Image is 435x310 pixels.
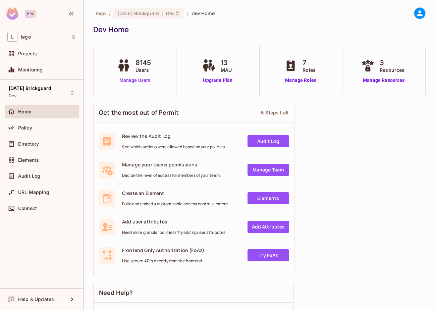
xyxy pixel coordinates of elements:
[7,32,17,42] span: L
[9,93,16,99] span: Dev
[192,10,215,16] span: Dev Home
[18,190,49,195] span: URL Mapping
[201,77,235,84] a: Upgrade Plan
[135,58,151,68] span: 8145
[122,133,225,139] span: Review the Audit Log
[282,77,319,84] a: Manage Roles
[18,51,37,56] span: Projects
[117,10,159,16] span: [DATE] Brickguard
[18,297,54,302] span: Help & Updates
[303,58,316,68] span: 7
[122,258,204,264] span: Use secure API's directly from the frontend
[18,67,43,72] span: Monitoring
[18,125,32,131] span: Policy
[135,66,151,73] span: Users
[248,164,289,176] a: Manage Team
[122,230,225,235] span: Need more granular policies? Try adding user attributes
[18,141,39,147] span: Directory
[122,201,228,207] span: Build and embed a customizable access control element
[122,161,220,168] span: Manage your teams permissions
[93,24,422,35] div: Dev Home
[122,190,228,196] span: Create an Element
[18,157,39,163] span: Elements
[122,144,225,150] span: See which actions were allowed based on your policies
[122,173,220,178] span: Decide the level of access for members of your team
[122,218,225,225] span: Add user attributes
[380,58,404,68] span: 3
[248,135,289,147] a: Audit Log
[161,11,164,16] span: :
[6,7,18,20] img: SReyMgAAAABJRU5ErkJggg==
[99,108,179,117] span: Get the most out of Permit
[248,249,289,261] a: Try FoAz
[380,66,404,73] span: Resources
[187,10,188,16] li: /
[115,77,155,84] a: Manage Users
[248,221,289,233] a: Add Attrbutes
[9,86,52,91] span: [DATE] Brickguard
[303,66,316,73] span: Roles
[221,58,232,68] span: 13
[122,247,204,253] span: Frontend Only Authorization (FoAz)
[261,109,289,116] div: 5 Steps Left
[221,66,232,73] span: MAU
[248,192,289,204] a: Elements
[109,10,111,16] li: /
[166,10,175,16] span: Dev
[360,77,408,84] a: Manage Resources
[18,173,40,179] span: Audit Log
[21,34,31,40] span: Workspace: lego
[18,206,37,211] span: Connect
[25,10,36,18] div: Pro
[96,10,106,16] span: the active workspace
[99,289,133,297] span: Need Help?
[18,109,32,114] span: Home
